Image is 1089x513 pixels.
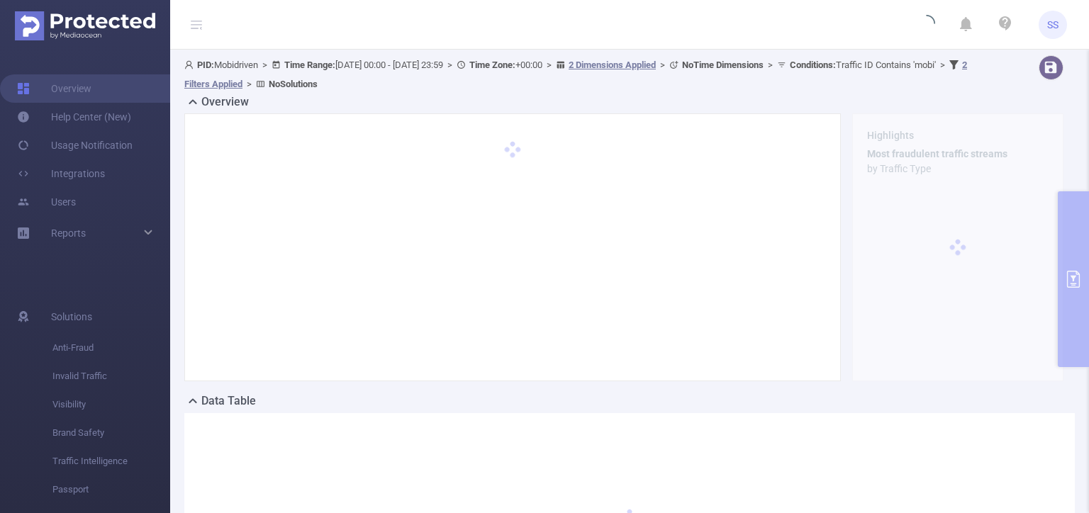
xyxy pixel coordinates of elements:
span: Brand Safety [52,419,170,447]
span: > [443,60,457,70]
span: > [764,60,777,70]
span: Anti-Fraud [52,334,170,362]
i: icon: user [184,60,197,69]
h2: Overview [201,94,249,111]
img: Protected Media [15,11,155,40]
span: Solutions [51,303,92,331]
span: Visibility [52,390,170,419]
span: > [936,60,949,70]
b: Time Zone: [469,60,515,70]
span: > [656,60,669,70]
b: No Time Dimensions [682,60,764,70]
a: Help Center (New) [17,103,131,131]
b: No Solutions [269,79,318,89]
span: Invalid Traffic [52,362,170,390]
b: PID: [197,60,214,70]
span: Mobidriven [DATE] 00:00 - [DATE] 23:59 +00:00 [184,60,967,89]
span: > [242,79,256,89]
a: Reports [51,219,86,247]
a: Integrations [17,159,105,188]
span: Traffic ID Contains 'mobi' [790,60,936,70]
a: Users [17,188,76,216]
span: > [258,60,272,70]
b: Time Range: [284,60,335,70]
a: Overview [17,74,91,103]
i: icon: loading [918,15,935,35]
a: Usage Notification [17,131,133,159]
b: Conditions : [790,60,836,70]
span: Passport [52,475,170,504]
span: Traffic Intelligence [52,447,170,475]
u: 2 Dimensions Applied [569,60,656,70]
span: SS [1047,11,1059,39]
span: > [542,60,556,70]
span: Reports [51,227,86,239]
h2: Data Table [201,393,256,410]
